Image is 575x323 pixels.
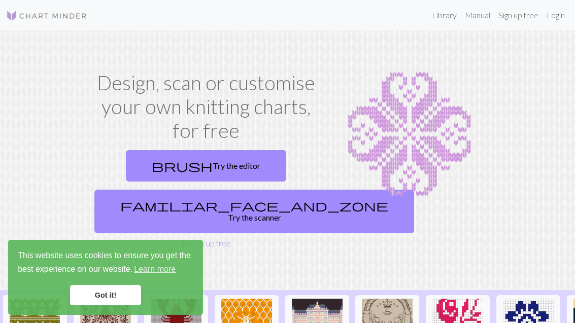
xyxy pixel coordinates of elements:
[132,262,177,277] a: learn more about cookies
[428,5,461,25] a: Library
[494,5,543,25] a: Sign up free
[90,71,322,142] h1: Design, scan or customise your own knitting charts, for free
[18,249,193,277] span: This website uses cookies to ensure you get the best experience on our website.
[543,5,569,25] a: Login
[334,71,484,198] img: Chart example
[126,150,286,182] a: Try the editor
[70,285,141,305] a: dismiss cookie message
[461,5,494,25] a: Manual
[90,146,322,249] div: or
[152,159,213,173] span: brush
[6,10,87,22] img: Logo
[120,198,388,212] span: familiar_face_and_zone
[8,240,203,315] div: cookieconsent
[191,238,231,248] a: Sign up free
[94,190,414,233] a: Try the scanner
